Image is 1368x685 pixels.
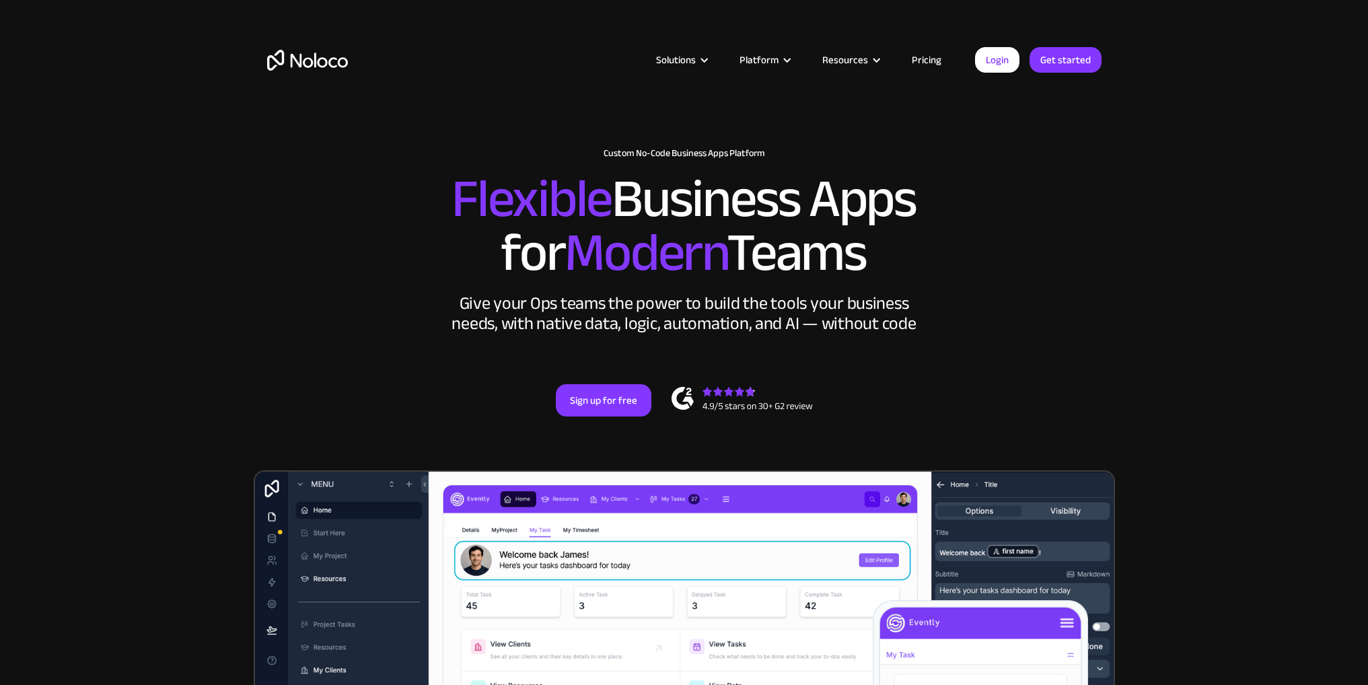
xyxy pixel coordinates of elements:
[723,51,805,69] div: Platform
[656,51,696,69] div: Solutions
[895,51,958,69] a: Pricing
[565,203,727,303] span: Modern
[975,47,1019,73] a: Login
[267,50,348,71] a: home
[1030,47,1102,73] a: Get started
[639,51,723,69] div: Solutions
[740,51,779,69] div: Platform
[452,149,612,249] span: Flexible
[822,51,868,69] div: Resources
[267,172,1102,280] h2: Business Apps for Teams
[449,293,920,334] div: Give your Ops teams the power to build the tools your business needs, with native data, logic, au...
[805,51,895,69] div: Resources
[556,384,651,417] a: Sign up for free
[267,148,1102,159] h1: Custom No-Code Business Apps Platform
